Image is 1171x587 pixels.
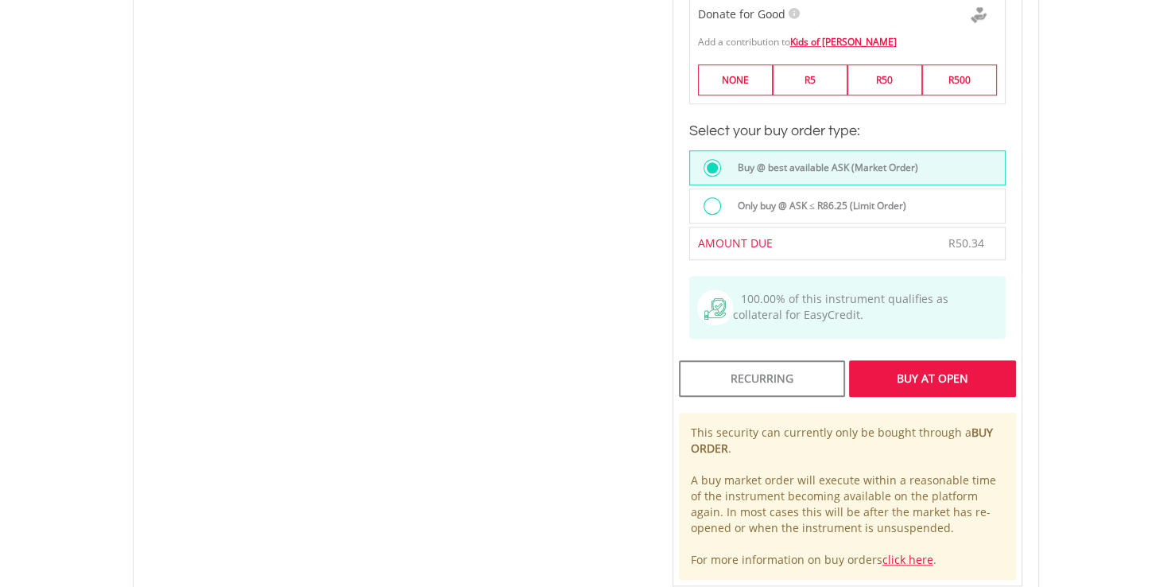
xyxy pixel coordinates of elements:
div: This security can currently only be bought through a . A buy market order will execute within a r... [679,413,1016,580]
label: Buy @ best available ASK (Market Order) [728,159,918,177]
a: click here [882,552,933,567]
label: Only buy @ ASK ≤ R86.25 (Limit Order) [728,197,906,215]
label: R50 [847,64,922,95]
div: Buy At Open [849,360,1015,397]
label: R500 [922,64,997,95]
a: Kids of [PERSON_NAME] [790,35,897,49]
h3: Select your buy order type: [689,120,1006,142]
b: BUY ORDER [691,425,993,456]
div: Add a contribution to [690,27,1005,49]
span: AMOUNT DUE [698,235,773,251]
img: collateral-qualifying-green.svg [704,298,726,320]
span: Donate for Good [698,6,785,21]
div: Recurring [679,360,845,397]
span: R50.34 [948,235,984,251]
img: Donte For Good [971,7,987,23]
label: NONE [698,64,773,95]
span: 100.00% of this instrument qualifies as collateral for EasyCredit. [733,291,948,322]
label: R5 [773,64,847,95]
